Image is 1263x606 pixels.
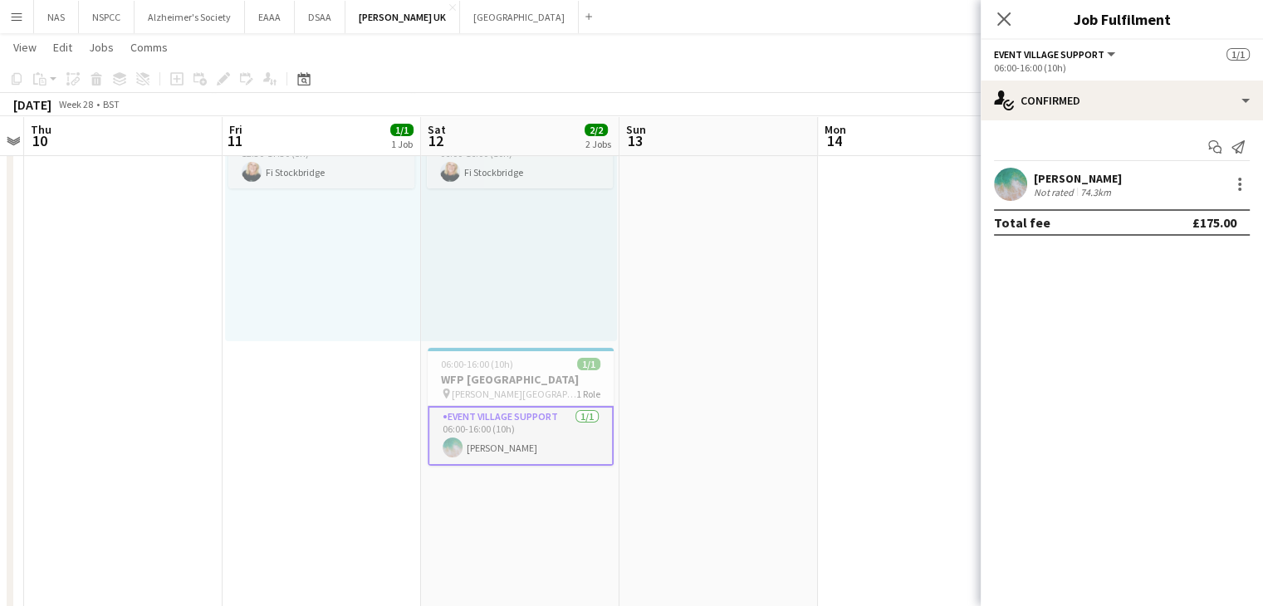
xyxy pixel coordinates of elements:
button: Alzheimer's Society [135,1,245,33]
button: NSPCC [79,1,135,33]
div: Total fee [994,214,1050,231]
div: Not rated [1034,186,1077,198]
span: Fri [229,122,242,137]
app-card-role: Route Marker1/112:30-17:30 (5h)Fi Stockbridge [228,132,414,188]
span: Event Village Support [994,48,1104,61]
button: DSAA [295,1,345,33]
div: BST [103,98,120,110]
span: Sun [626,122,646,137]
a: Comms [124,37,174,58]
span: 14 [822,131,846,150]
span: 1/1 [1226,48,1250,61]
app-job-card: 06:00-16:00 (10h)1/1WFP [GEOGRAPHIC_DATA] [PERSON_NAME][GEOGRAPHIC_DATA]1 RoleEvent Village Suppo... [428,348,614,466]
button: Event Village Support [994,48,1118,61]
a: View [7,37,43,58]
span: 12 [425,131,446,150]
div: 1 Job [391,138,413,150]
button: [PERSON_NAME] UK [345,1,460,33]
span: 13 [624,131,646,150]
span: Edit [53,40,72,55]
app-card-role: Event Village Support1/106:00-16:00 (10h)[PERSON_NAME] [428,406,614,466]
span: Thu [31,122,51,137]
span: 11 [227,131,242,150]
a: Edit [47,37,79,58]
span: 1/1 [390,124,414,136]
button: [GEOGRAPHIC_DATA] [460,1,579,33]
span: Sat [428,122,446,137]
span: Week 28 [55,98,96,110]
span: 2/2 [585,124,608,136]
button: NAS [34,1,79,33]
div: 2 Jobs [585,138,611,150]
span: [PERSON_NAME][GEOGRAPHIC_DATA] [452,388,576,400]
span: View [13,40,37,55]
div: Confirmed [981,81,1263,120]
h3: Job Fulfilment [981,8,1263,30]
span: Jobs [89,40,114,55]
a: Jobs [82,37,120,58]
div: [DATE] [13,96,51,113]
span: 06:00-16:00 (10h) [441,358,513,370]
app-card-role: Route Marker1/106:00-16:00 (10h)Fi Stockbridge [427,132,613,188]
span: 10 [28,131,51,150]
span: Comms [130,40,168,55]
button: EAAA [245,1,295,33]
h3: WFP [GEOGRAPHIC_DATA] [428,372,614,387]
span: 1/1 [577,358,600,370]
div: £175.00 [1192,214,1236,231]
span: 1 Role [576,388,600,400]
div: [PERSON_NAME] [1034,171,1122,186]
div: 74.3km [1077,186,1114,198]
div: 06:00-16:00 (10h) [994,61,1250,74]
span: Mon [825,122,846,137]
